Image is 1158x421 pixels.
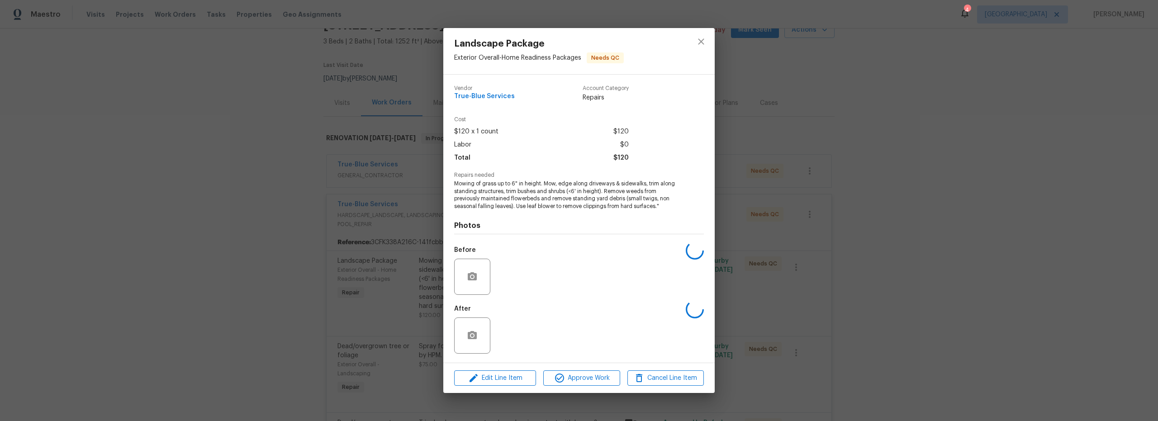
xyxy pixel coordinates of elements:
span: $120 [613,125,629,138]
span: Repairs [583,93,629,102]
span: Account Category [583,85,629,91]
button: Cancel Line Item [627,370,704,386]
h5: Before [454,247,476,253]
span: Total [454,151,470,165]
button: Approve Work [543,370,620,386]
button: close [690,31,712,52]
span: Approve Work [546,373,617,384]
span: Landscape Package [454,39,624,49]
h4: Photos [454,221,704,230]
span: Cost [454,117,629,123]
span: $120 [613,151,629,165]
span: $0 [620,138,629,151]
div: 4 [964,5,970,14]
span: Exterior Overall - Home Readiness Packages [454,54,581,61]
h5: After [454,306,471,312]
button: Edit Line Item [454,370,536,386]
span: Needs QC [588,53,623,62]
span: $120 x 1 count [454,125,498,138]
span: True-Blue Services [454,93,515,100]
span: Labor [454,138,471,151]
span: Vendor [454,85,515,91]
span: Repairs needed [454,172,704,178]
span: Mowing of grass up to 6" in height. Mow, edge along driveways & sidewalks, trim along standing st... [454,180,679,210]
span: Cancel Line Item [630,373,701,384]
span: Edit Line Item [457,373,533,384]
